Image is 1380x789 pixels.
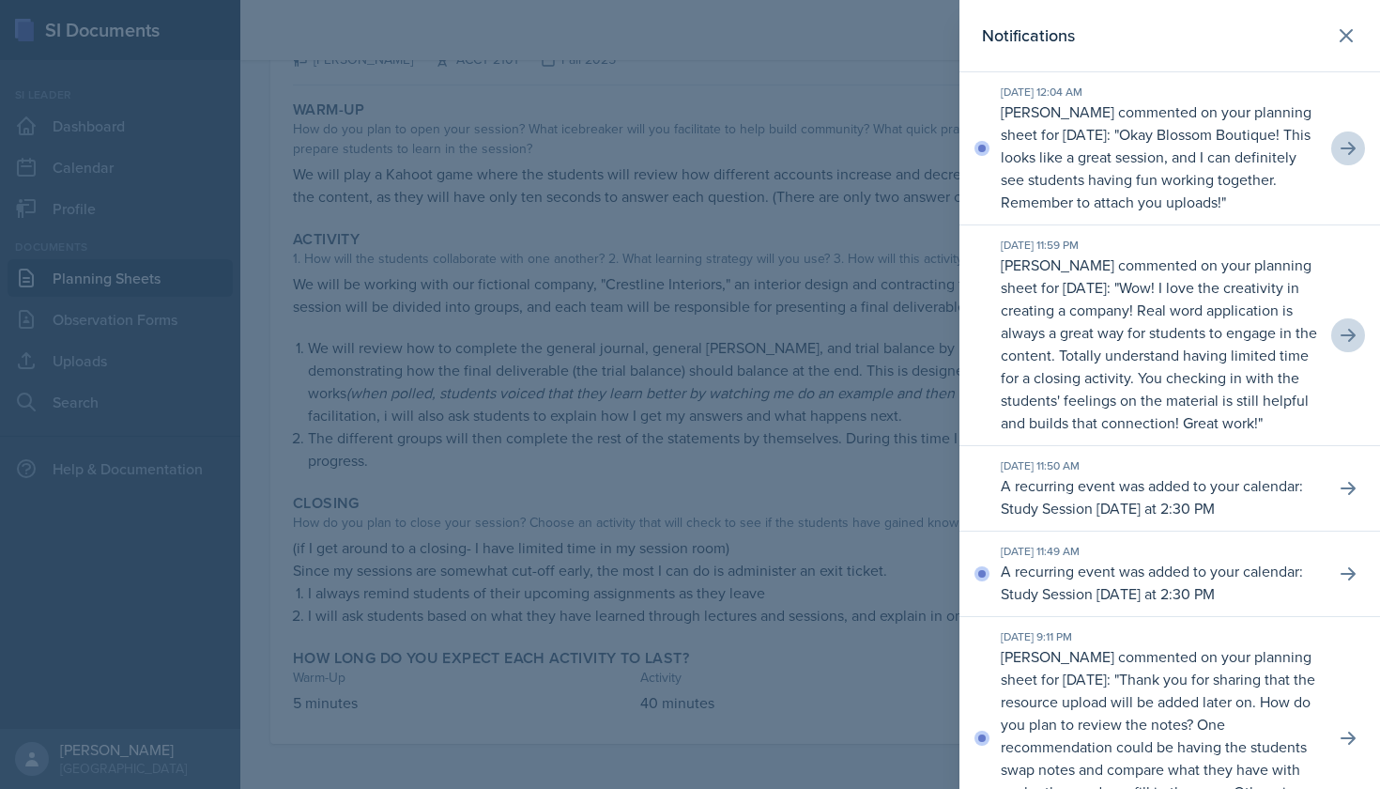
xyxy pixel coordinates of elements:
div: [DATE] 9:11 PM [1001,628,1320,645]
h2: Notifications [982,23,1075,49]
p: [PERSON_NAME] commented on your planning sheet for [DATE]: " " [1001,101,1320,213]
div: [DATE] 11:49 AM [1001,543,1320,560]
div: [DATE] 11:59 PM [1001,237,1320,254]
p: A recurring event was added to your calendar: Study Session [DATE] at 2:30 PM [1001,560,1320,605]
p: [PERSON_NAME] commented on your planning sheet for [DATE]: " " [1001,254,1320,434]
p: Okay Blossom Boutique! This looks like a great session, and I can definitely see students having ... [1001,124,1311,212]
div: [DATE] 12:04 AM [1001,84,1320,101]
div: [DATE] 11:50 AM [1001,457,1320,474]
p: Wow! I love the creativity in creating a company! Real word application is always a great way for... [1001,277,1317,433]
p: A recurring event was added to your calendar: Study Session [DATE] at 2:30 PM [1001,474,1320,519]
